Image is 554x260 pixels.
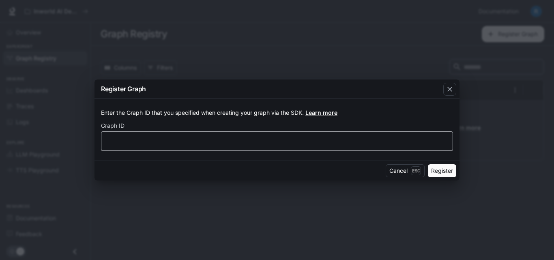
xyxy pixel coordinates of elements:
[305,109,337,116] a: Learn more
[428,164,456,177] button: Register
[101,84,146,94] p: Register Graph
[411,166,421,175] p: Esc
[101,109,453,117] p: Enter the Graph ID that you specified when creating your graph via the SDK.
[101,123,125,129] p: Graph ID
[386,164,425,177] button: CancelEsc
